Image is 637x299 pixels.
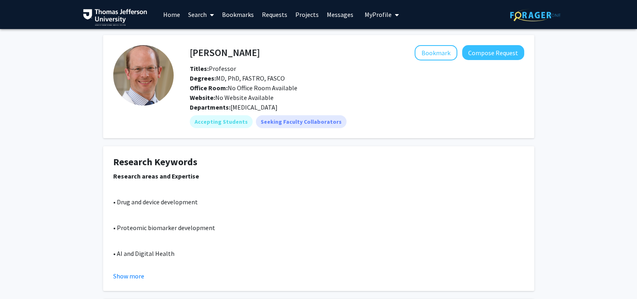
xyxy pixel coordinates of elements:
[190,93,274,102] span: No Website Available
[190,74,216,82] b: Degrees:
[190,74,285,82] span: MD, PhD, FASTRO, FASCO
[190,93,215,102] b: Website:
[258,0,291,29] a: Requests
[159,0,184,29] a: Home
[218,0,258,29] a: Bookmarks
[510,9,560,21] img: ForagerOne Logo
[113,45,174,106] img: Profile Picture
[256,115,347,128] mat-chip: Seeking Faculty Collaborators
[190,84,297,92] span: No Office Room Available
[6,263,34,293] iframe: Chat
[291,0,323,29] a: Projects
[113,249,524,258] p: • AI and Digital Health
[190,103,230,111] b: Departments:
[113,223,524,233] p: • Proteomic biomarker development
[190,64,209,73] b: Titles:
[190,84,228,92] b: Office Room:
[113,197,524,207] p: • Drug and device development
[190,45,260,60] h4: [PERSON_NAME]
[323,0,357,29] a: Messages
[83,9,147,26] img: Thomas Jefferson University Logo
[415,45,457,60] button: Add Adam Dicker to Bookmarks
[113,156,524,168] h4: Research Keywords
[113,271,144,281] button: Show more
[184,0,218,29] a: Search
[190,64,236,73] span: Professor
[113,172,199,180] strong: Research areas and Expertise
[462,45,524,60] button: Compose Request to Adam Dicker
[230,103,278,111] span: [MEDICAL_DATA]
[365,10,392,19] span: My Profile
[190,115,253,128] mat-chip: Accepting Students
